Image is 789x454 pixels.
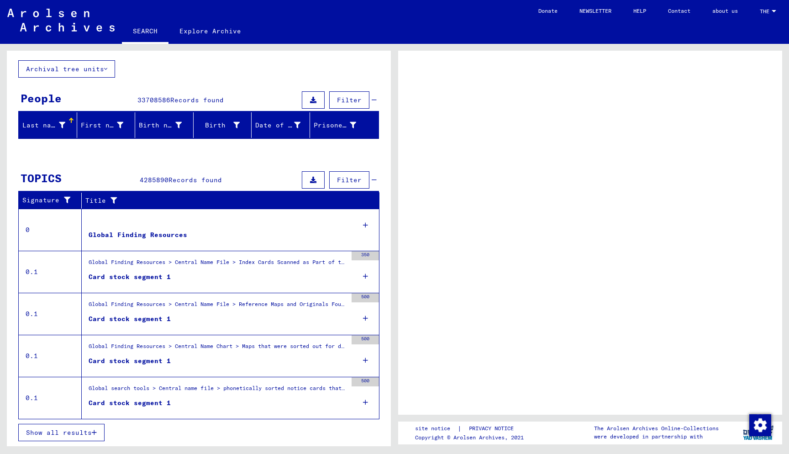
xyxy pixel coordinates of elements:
div: Global Finding Resources > Central Name File > Index Cards Scanned as Part of the Sequential Mass... [89,258,347,271]
td: 0.1 [19,251,82,293]
div: Global Finding Resources > Central Name Chart > Maps that were sorted out for different reasons d... [89,342,347,355]
a: Explore Archive [168,20,252,42]
div: Card stock segment 1 [89,398,171,408]
td: 0.1 [19,335,82,377]
div: Signature [22,195,74,205]
span: THE [760,8,770,15]
img: Change consent [749,414,771,436]
span: Filter [337,96,362,104]
span: Records found [168,176,222,184]
mat-header-cell: First name [77,112,136,138]
img: yv_logo.png [741,421,775,444]
div: | [415,424,525,433]
div: First name [81,121,124,130]
div: Title [85,193,370,208]
div: Signature [22,193,84,208]
div: Birth name [139,121,182,130]
p: The Arolsen Archives Online-Collections [594,424,719,433]
td: 0.1 [19,293,82,335]
button: Filter [329,171,369,189]
div: Date of birth [255,118,312,132]
img: Arolsen_neg.svg [7,9,115,32]
div: 500 [352,335,379,344]
button: Archival tree units [18,60,115,78]
p: Copyright © Arolsen Archives, 2021 [415,433,525,442]
div: Card stock segment 1 [89,314,171,324]
div: Prisoner # [314,121,357,130]
div: Change consent [749,414,771,436]
a: site notice [415,424,458,433]
div: Birth name [139,118,193,132]
button: Show all results [18,424,105,441]
div: Date of birth [255,121,300,130]
mat-header-cell: Birth [194,112,252,138]
mat-header-cell: Prisoner # [310,112,379,138]
a: PRIVACY NOTICE [462,424,525,433]
a: SEARCH [122,20,168,44]
td: 0.1 [19,377,82,419]
td: 0 [19,209,82,251]
div: Birth [197,118,252,132]
div: Title [85,196,361,206]
div: Card stock segment 1 [89,356,171,366]
div: Birth [197,121,240,130]
mat-header-cell: Last name [19,112,77,138]
div: Global Finding Resources > Central Name File > Reference Maps and Originals Found and Removed in ... [89,300,347,313]
div: Prisoner # [314,118,368,132]
div: Global Finding Resources [89,230,187,240]
div: Last name [22,121,65,130]
p: were developed in partnership with [594,433,719,441]
div: Last name [22,118,77,132]
div: 500 [352,293,379,302]
div: TOPICS [21,170,62,186]
div: Card stock segment 1 [89,272,171,282]
span: 33708586 [137,96,170,104]
div: People [21,90,62,106]
div: Global search tools > Central name file > phonetically sorted notice cards that could no longer b... [89,384,347,397]
mat-header-cell: Birth name [135,112,194,138]
span: Filter [337,176,362,184]
div: 500 [352,377,379,386]
mat-header-cell: Date of birth [252,112,310,138]
div: First name [81,118,135,132]
span: Records found [170,96,224,104]
button: Filter [329,91,369,109]
div: 350 [352,251,379,260]
span: Show all results [26,428,92,437]
span: 4285890 [140,176,168,184]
